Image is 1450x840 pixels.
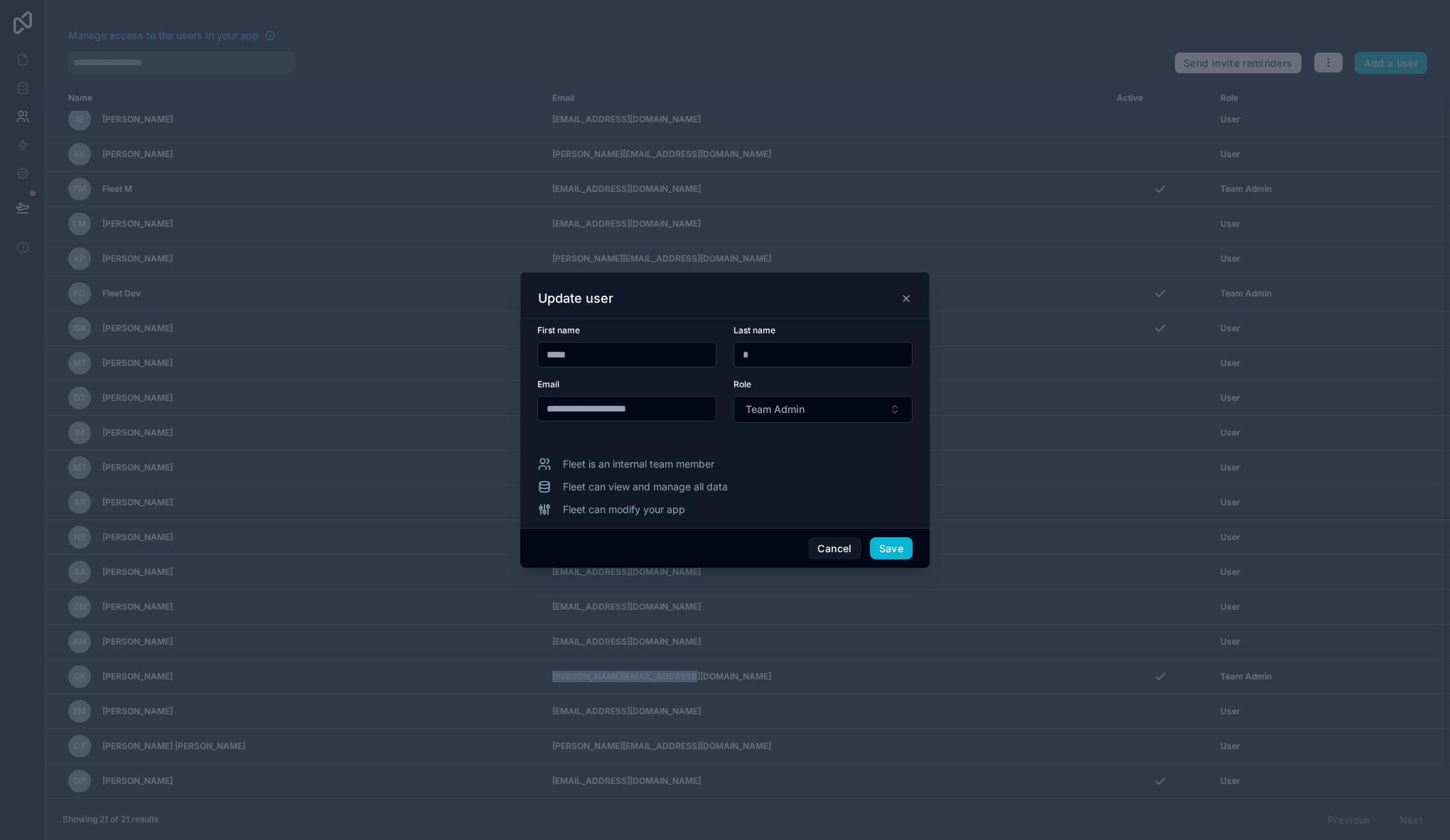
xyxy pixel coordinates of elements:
span: First name [537,325,580,335]
button: Save [870,537,913,560]
span: Role [734,379,751,389]
span: Fleet can modify your app [563,502,685,517]
h3: Update user [538,290,613,307]
span: Last name [734,325,775,335]
span: Fleet is an internal team member [563,457,714,471]
button: Cancel [808,537,861,560]
span: Team Admin [746,402,805,416]
span: Email [537,379,559,389]
button: Select Button [734,396,913,423]
span: Fleet can view and manage all data [563,480,728,494]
